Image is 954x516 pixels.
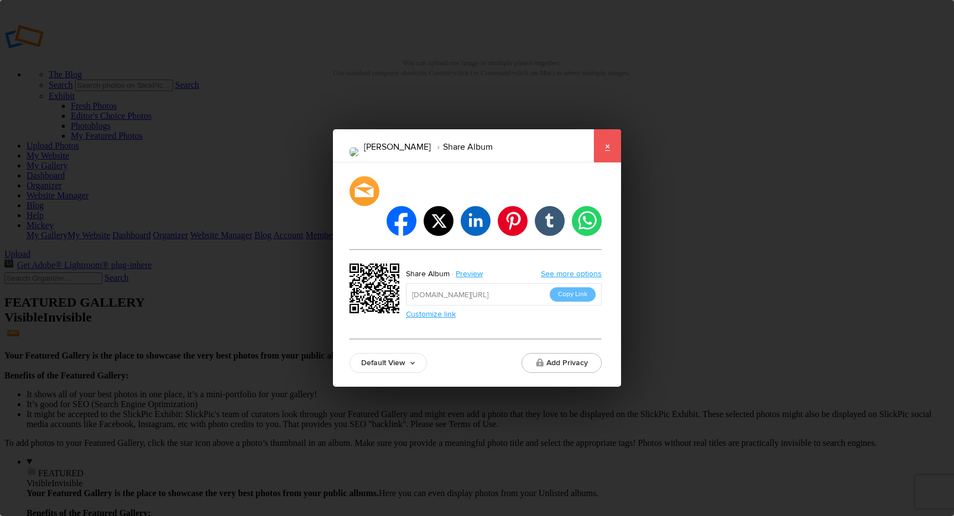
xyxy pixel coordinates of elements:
[406,309,456,319] a: Customize link
[350,264,403,317] div: https://slickpic.us/18214761zTWz
[535,206,565,236] li: tumblr
[364,138,431,156] li: [PERSON_NAME]
[541,269,602,278] a: See more options
[350,148,358,156] img: Patrica_Vaught_250819_045.png
[431,138,493,156] li: Share Album
[406,267,450,281] div: Share Album
[350,353,427,373] a: Default View
[498,206,528,236] li: pinterest
[424,206,453,236] li: twitter
[550,287,596,302] button: Copy Link
[450,267,491,281] a: Preview
[593,129,621,162] a: ×
[572,206,602,236] li: whatsapp
[461,206,491,236] li: linkedin
[522,353,602,373] button: Add Privacy
[387,206,416,236] li: facebook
